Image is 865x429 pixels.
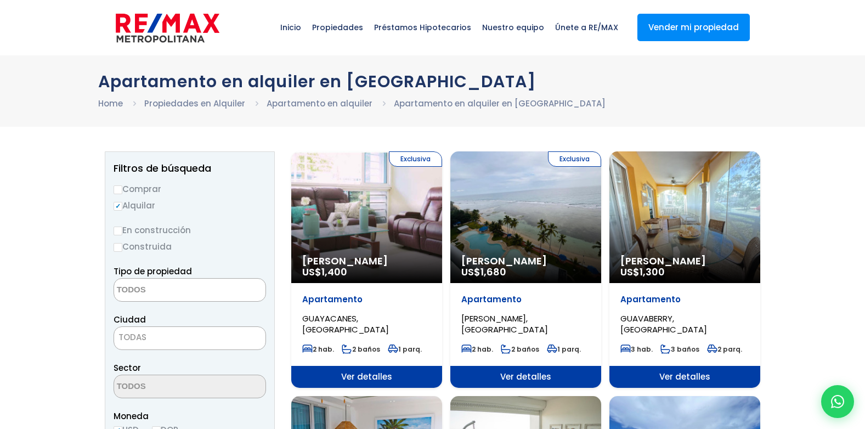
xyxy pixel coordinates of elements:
span: 1 parq. [547,345,581,354]
span: 2 baños [501,345,539,354]
span: Únete a RE/MAX [550,11,624,44]
span: 1 parq. [388,345,422,354]
span: GUAVABERRY, [GEOGRAPHIC_DATA] [620,313,707,335]
span: 3 hab. [620,345,653,354]
span: TODAS [114,330,265,345]
span: Inicio [275,11,307,44]
a: Propiedades en Alquiler [144,98,245,109]
input: Comprar [114,185,122,194]
span: Sector [114,362,141,374]
span: TODAS [114,326,266,350]
label: Comprar [114,182,266,196]
a: Exclusiva [PERSON_NAME] US$1,400 Apartamento GUAYACANES, [GEOGRAPHIC_DATA] 2 hab. 2 baños 1 parq.... [291,151,442,388]
span: TODAS [118,331,146,343]
label: En construcción [114,223,266,237]
span: 2 baños [342,345,380,354]
span: Propiedades [307,11,369,44]
span: GUAYACANES, [GEOGRAPHIC_DATA] [302,313,389,335]
span: 2 hab. [302,345,334,354]
img: remax-metropolitana-logo [116,12,219,44]
span: US$ [461,265,506,279]
span: 1,680 [480,265,506,279]
span: US$ [302,265,347,279]
a: Exclusiva [PERSON_NAME] US$1,680 Apartamento [PERSON_NAME], [GEOGRAPHIC_DATA] 2 hab. 2 baños 1 pa... [450,151,601,388]
span: Ver detalles [609,366,760,388]
span: Ver detalles [291,366,442,388]
h1: Apartamento en alquiler en [GEOGRAPHIC_DATA] [98,72,767,91]
span: Ver detalles [450,366,601,388]
a: Home [98,98,123,109]
span: [PERSON_NAME] [461,256,590,267]
a: [PERSON_NAME] US$1,300 Apartamento GUAVABERRY, [GEOGRAPHIC_DATA] 3 hab. 3 baños 2 parq. Ver detalles [609,151,760,388]
input: En construcción [114,227,122,235]
span: 3 baños [660,345,699,354]
span: Tipo de propiedad [114,266,192,277]
a: Apartamento en alquiler [267,98,372,109]
span: [PERSON_NAME] [620,256,749,267]
p: Apartamento [302,294,431,305]
input: Construida [114,243,122,252]
span: Nuestro equipo [477,11,550,44]
p: Apartamento [620,294,749,305]
label: Alquilar [114,199,266,212]
a: Vender mi propiedad [637,14,750,41]
span: 1,400 [321,265,347,279]
h2: Filtros de búsqueda [114,163,266,174]
span: Moneda [114,409,266,423]
span: Ciudad [114,314,146,325]
span: Exclusiva [548,151,601,167]
p: Apartamento [461,294,590,305]
input: Alquilar [114,202,122,211]
textarea: Search [114,279,221,302]
textarea: Search [114,375,221,399]
li: Apartamento en alquiler en [GEOGRAPHIC_DATA] [394,97,606,110]
label: Construida [114,240,266,253]
span: 1,300 [640,265,665,279]
span: [PERSON_NAME], [GEOGRAPHIC_DATA] [461,313,548,335]
span: US$ [620,265,665,279]
span: Préstamos Hipotecarios [369,11,477,44]
span: [PERSON_NAME] [302,256,431,267]
span: 2 parq. [707,345,742,354]
span: Exclusiva [389,151,442,167]
span: 2 hab. [461,345,493,354]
